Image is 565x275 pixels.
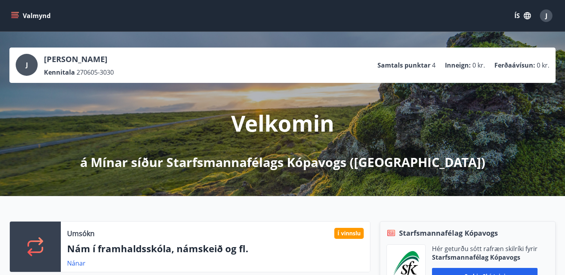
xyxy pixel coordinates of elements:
[67,259,86,268] a: Nánar
[399,228,498,238] span: Starfsmannafélag Kópavogs
[432,244,538,253] p: Hér geturðu sótt rafræn skilríki fyrir
[545,11,547,20] span: J
[445,61,471,70] p: Inneign :
[67,228,95,238] p: Umsókn
[432,253,538,262] p: Starfsmannafélag Kópavogs
[77,68,114,77] span: 270605-3030
[9,9,54,23] button: menu
[472,61,485,70] span: 0 kr.
[494,61,535,70] p: Ferðaávísun :
[510,9,535,23] button: ÍS
[26,60,28,69] span: J
[67,242,364,255] p: Nám í framhaldsskóla, námskeið og fl.
[231,108,334,138] p: Velkomin
[537,61,549,70] span: 0 kr.
[377,61,430,70] p: Samtals punktar
[334,228,364,239] div: Í vinnslu
[44,68,75,77] p: Kennitala
[432,61,436,70] span: 4
[537,6,556,25] button: J
[44,54,114,65] p: [PERSON_NAME]
[80,154,485,171] p: á Mínar síður Starfsmannafélags Kópavogs ([GEOGRAPHIC_DATA])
